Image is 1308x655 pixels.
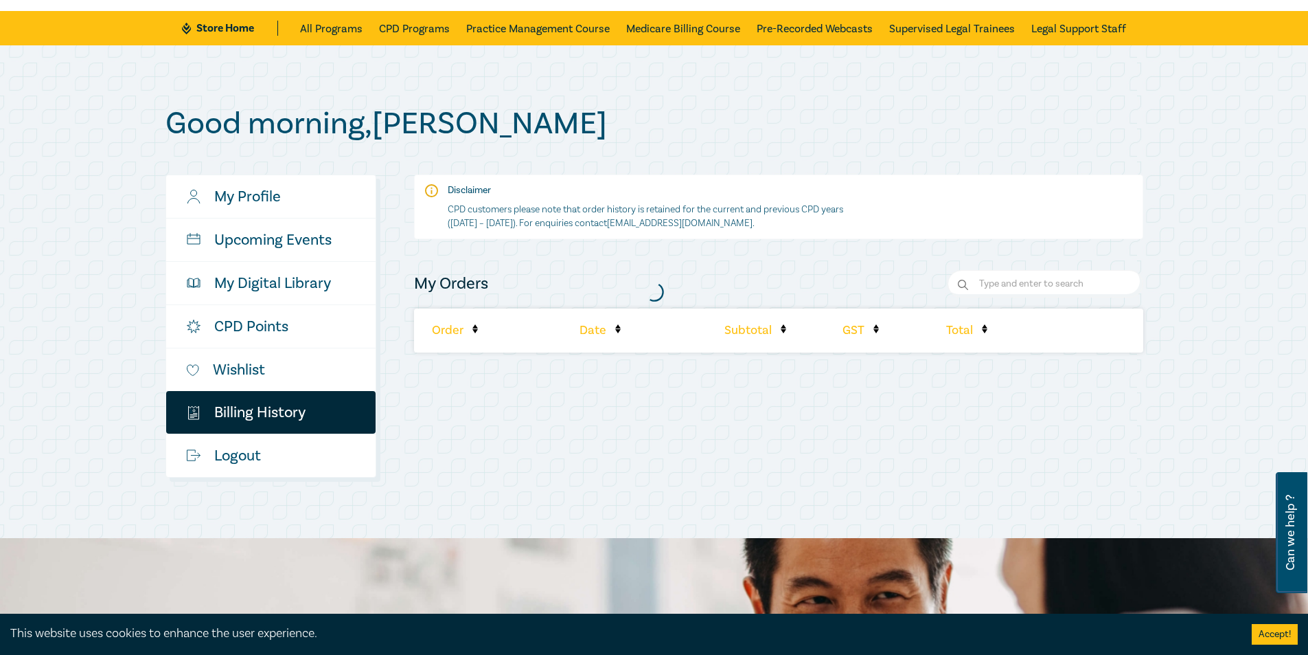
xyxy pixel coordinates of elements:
[379,11,450,45] a: CPD Programs
[466,11,610,45] a: Practice Management Course
[1031,11,1126,45] a: Legal Support Staff
[300,11,363,45] a: All Programs
[889,11,1015,45] a: Supervised Legal Trainees
[626,11,740,45] a: Medicare Billing Course
[1284,480,1297,585] span: Can we help ?
[757,11,873,45] a: Pre-Recorded Webcasts
[182,21,277,36] a: Store Home
[1252,624,1298,645] button: Accept cookies
[10,625,1231,643] div: This website uses cookies to enhance the user experience.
